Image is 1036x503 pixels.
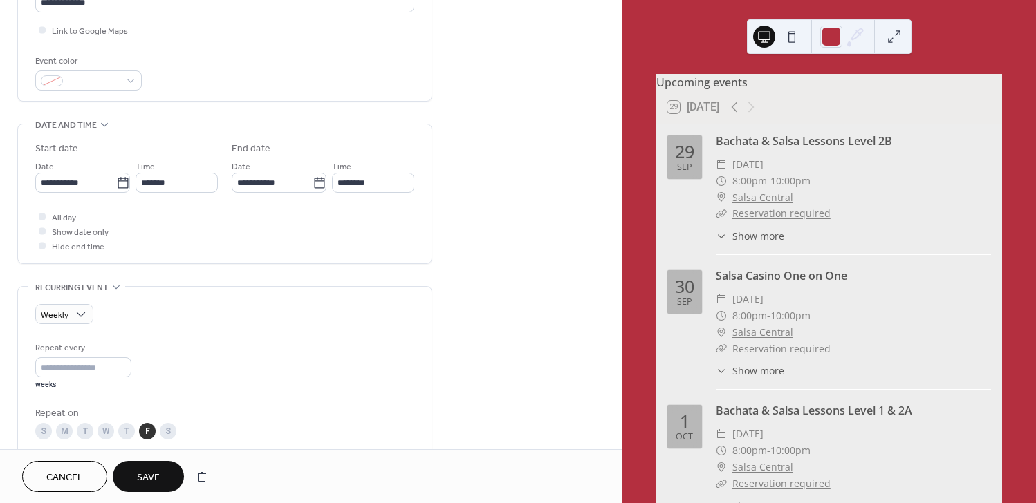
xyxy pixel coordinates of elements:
[35,281,109,295] span: Recurring event
[35,341,129,355] div: Repeat every
[35,380,131,390] div: weeks
[767,307,770,324] span: -
[77,423,93,439] div: T
[767,442,770,459] span: -
[52,240,104,254] span: Hide end time
[41,307,68,323] span: Weekly
[677,298,692,307] div: Sep
[232,160,250,174] span: Date
[118,423,135,439] div: T
[232,142,270,156] div: End date
[675,278,694,295] div: 30
[716,403,912,418] a: Bachata & Salsa Lessons Level 1 & 2A
[732,207,831,220] a: Reservation required
[98,423,114,439] div: W
[732,307,767,324] span: 8:00pm
[675,143,694,160] div: 29
[716,475,727,492] div: ​
[716,189,727,206] div: ​
[332,160,351,174] span: Time
[52,225,109,240] span: Show date only
[732,363,784,378] span: Show more
[716,459,727,475] div: ​
[35,54,139,68] div: Event color
[732,291,764,307] span: [DATE]
[656,74,1002,91] div: Upcoming events
[767,173,770,189] span: -
[113,461,184,492] button: Save
[716,156,727,173] div: ​
[677,163,692,172] div: Sep
[716,363,727,378] div: ​
[770,442,811,459] span: 10:00pm
[35,142,78,156] div: Start date
[136,160,155,174] span: Time
[716,363,784,378] button: ​Show more
[732,156,764,173] span: [DATE]
[770,173,811,189] span: 10:00pm
[732,459,793,475] a: Salsa Central
[732,173,767,189] span: 8:00pm
[716,341,727,357] div: ​
[716,173,727,189] div: ​
[35,118,97,133] span: Date and time
[22,461,107,492] button: Cancel
[46,471,83,485] span: Cancel
[716,291,727,307] div: ​
[732,442,767,459] span: 8:00pm
[35,406,411,421] div: Repeat on
[732,324,793,341] a: Salsa Central
[160,423,176,439] div: S
[139,423,156,439] div: F
[732,477,831,490] a: Reservation required
[56,423,73,439] div: M
[732,426,764,442] span: [DATE]
[716,426,727,442] div: ​
[716,229,727,243] div: ​
[52,211,76,225] span: All day
[52,24,128,39] span: Link to Google Maps
[732,189,793,206] a: Salsa Central
[137,471,160,485] span: Save
[770,307,811,324] span: 10:00pm
[716,205,727,222] div: ​
[716,133,892,149] a: Bachata & Salsa Lessons Level 2B
[716,229,784,243] button: ​Show more
[732,342,831,355] a: Reservation required
[35,160,54,174] span: Date
[716,268,847,283] a: Salsa Casino One on One
[676,433,693,442] div: Oct
[716,324,727,341] div: ​
[35,423,52,439] div: S
[680,412,690,430] div: 1
[716,307,727,324] div: ​
[732,229,784,243] span: Show more
[716,442,727,459] div: ​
